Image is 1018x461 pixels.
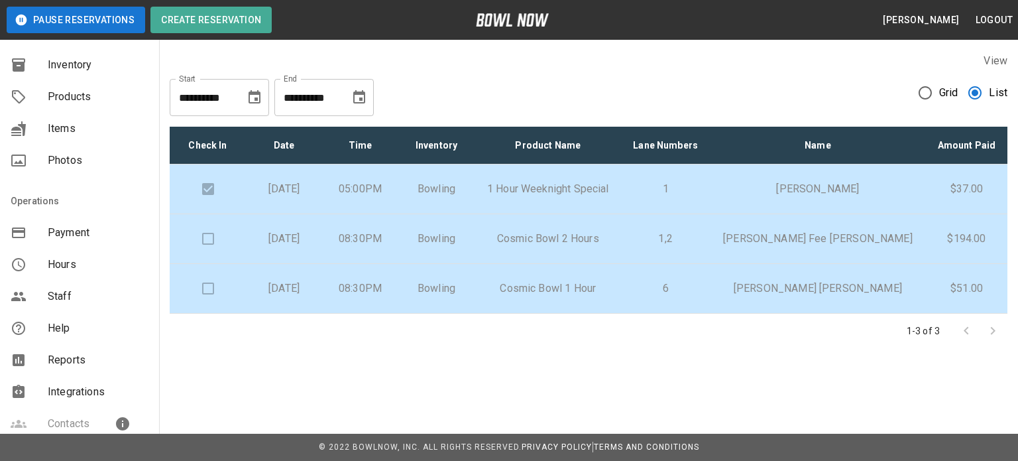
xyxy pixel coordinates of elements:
[333,181,388,197] p: 05:00PM
[939,85,958,101] span: Grid
[936,181,997,197] p: $37.00
[632,181,699,197] p: 1
[48,289,148,304] span: Staff
[256,181,311,197] p: [DATE]
[241,84,268,111] button: Choose date, selected date is Aug 12, 2025
[256,231,311,247] p: [DATE]
[594,442,699,452] a: Terms and Conditions
[333,281,388,296] p: 08:30PM
[989,85,1007,101] span: List
[485,281,610,296] p: Cosmic Bowl 1 Hour
[409,281,464,296] p: Bowling
[333,231,388,247] p: 08:30PM
[48,57,148,73] span: Inventory
[485,231,610,247] p: Cosmic Bowl 2 Hours
[907,324,940,338] p: 1-3 of 3
[720,281,915,296] p: [PERSON_NAME] [PERSON_NAME]
[936,281,997,296] p: $51.00
[346,84,372,111] button: Choose date, selected date is Sep 16, 2025
[48,89,148,105] span: Products
[319,442,522,452] span: © 2022 BowlNow, Inc. All Rights Reserved.
[877,8,964,33] button: [PERSON_NAME]
[48,384,148,400] span: Integrations
[632,281,699,296] p: 6
[246,127,322,165] th: Date
[409,181,464,197] p: Bowling
[476,13,549,27] img: logo
[48,257,148,273] span: Hours
[48,320,148,336] span: Help
[48,121,148,137] span: Items
[926,127,1007,165] th: Amount Paid
[970,8,1018,33] button: Logout
[485,181,610,197] p: 1 Hour Weeknight Special
[984,54,1007,67] label: View
[48,225,148,241] span: Payment
[256,281,311,296] p: [DATE]
[720,231,915,247] p: [PERSON_NAME] Fee [PERSON_NAME]
[48,153,148,168] span: Photos
[710,127,926,165] th: Name
[522,442,592,452] a: Privacy Policy
[475,127,621,165] th: Product Name
[170,127,246,165] th: Check In
[398,127,475,165] th: Inventory
[48,352,148,368] span: Reports
[409,231,464,247] p: Bowling
[720,181,915,197] p: [PERSON_NAME]
[621,127,709,165] th: Lane Numbers
[7,7,145,33] button: Pause Reservations
[322,127,398,165] th: Time
[632,231,699,247] p: 1,2
[150,7,272,33] button: Create Reservation
[936,231,997,247] p: $194.00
